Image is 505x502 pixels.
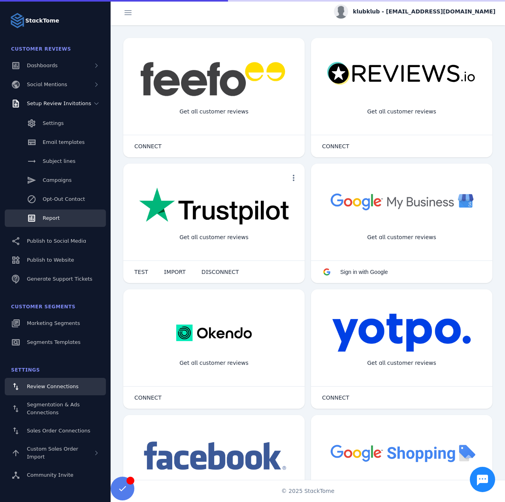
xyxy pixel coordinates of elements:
[281,487,335,495] span: © 2025 StackTome
[202,269,239,275] span: DISCONNECT
[5,422,106,440] a: Sales Order Connections
[43,215,60,221] span: Report
[5,115,106,132] a: Settings
[327,62,477,86] img: reviewsio.svg
[361,227,443,248] div: Get all customer reviews
[126,264,156,280] button: TEST
[43,139,85,145] span: Email templates
[43,196,85,202] span: Opt-Out Contact
[5,270,106,288] a: Generate Support Tickets
[5,334,106,351] a: Segments Templates
[334,4,348,19] img: profile.jpg
[314,390,357,406] button: CONNECT
[139,62,289,96] img: feefo.png
[5,191,106,208] a: Opt-Out Contact
[5,134,106,151] a: Email templates
[156,264,194,280] button: IMPORT
[11,46,71,52] span: Customer Reviews
[5,378,106,395] a: Review Connections
[27,402,80,415] span: Segmentation & Ads Connections
[173,101,255,122] div: Get all customer reviews
[327,439,477,467] img: googleshopping.png
[322,395,349,400] span: CONNECT
[5,172,106,189] a: Campaigns
[327,187,477,215] img: googlebusiness.png
[322,143,349,149] span: CONNECT
[334,4,496,19] button: klubklub - [EMAIL_ADDRESS][DOMAIN_NAME]
[139,439,289,474] img: facebook.png
[134,269,148,275] span: TEST
[5,209,106,227] a: Report
[43,120,64,126] span: Settings
[164,269,186,275] span: IMPORT
[173,353,255,374] div: Get all customer reviews
[134,395,162,400] span: CONNECT
[27,257,74,263] span: Publish to Website
[27,100,91,106] span: Setup Review Invitations
[5,466,106,484] a: Community Invite
[27,238,86,244] span: Publish to Social Media
[126,138,170,154] button: CONNECT
[5,232,106,250] a: Publish to Social Media
[314,138,357,154] button: CONNECT
[27,81,67,87] span: Social Mentions
[11,304,75,310] span: Customer Segments
[361,353,443,374] div: Get all customer reviews
[340,269,388,275] span: Sign in with Google
[43,158,75,164] span: Subject lines
[27,339,81,345] span: Segments Templates
[332,313,471,353] img: yotpo.png
[5,153,106,170] a: Subject lines
[361,101,443,122] div: Get all customer reviews
[126,390,170,406] button: CONNECT
[27,446,78,460] span: Custom Sales Order Import
[11,367,40,373] span: Settings
[134,143,162,149] span: CONNECT
[9,13,25,28] img: Logo image
[194,264,247,280] button: DISCONNECT
[173,227,255,248] div: Get all customer reviews
[5,315,106,332] a: Marketing Segments
[176,313,252,353] img: okendo.webp
[5,251,106,269] a: Publish to Website
[27,383,79,389] span: Review Connections
[355,478,448,499] div: Import Products from Google
[286,170,301,186] button: more
[139,187,289,226] img: trustpilot.png
[27,472,73,478] span: Community Invite
[43,177,72,183] span: Campaigns
[27,320,80,326] span: Marketing Segments
[27,62,58,68] span: Dashboards
[5,397,106,421] a: Segmentation & Ads Connections
[25,17,59,25] strong: StackTome
[353,8,496,16] span: klubklub - [EMAIL_ADDRESS][DOMAIN_NAME]
[27,428,90,434] span: Sales Order Connections
[314,264,396,280] button: Sign in with Google
[27,276,92,282] span: Generate Support Tickets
